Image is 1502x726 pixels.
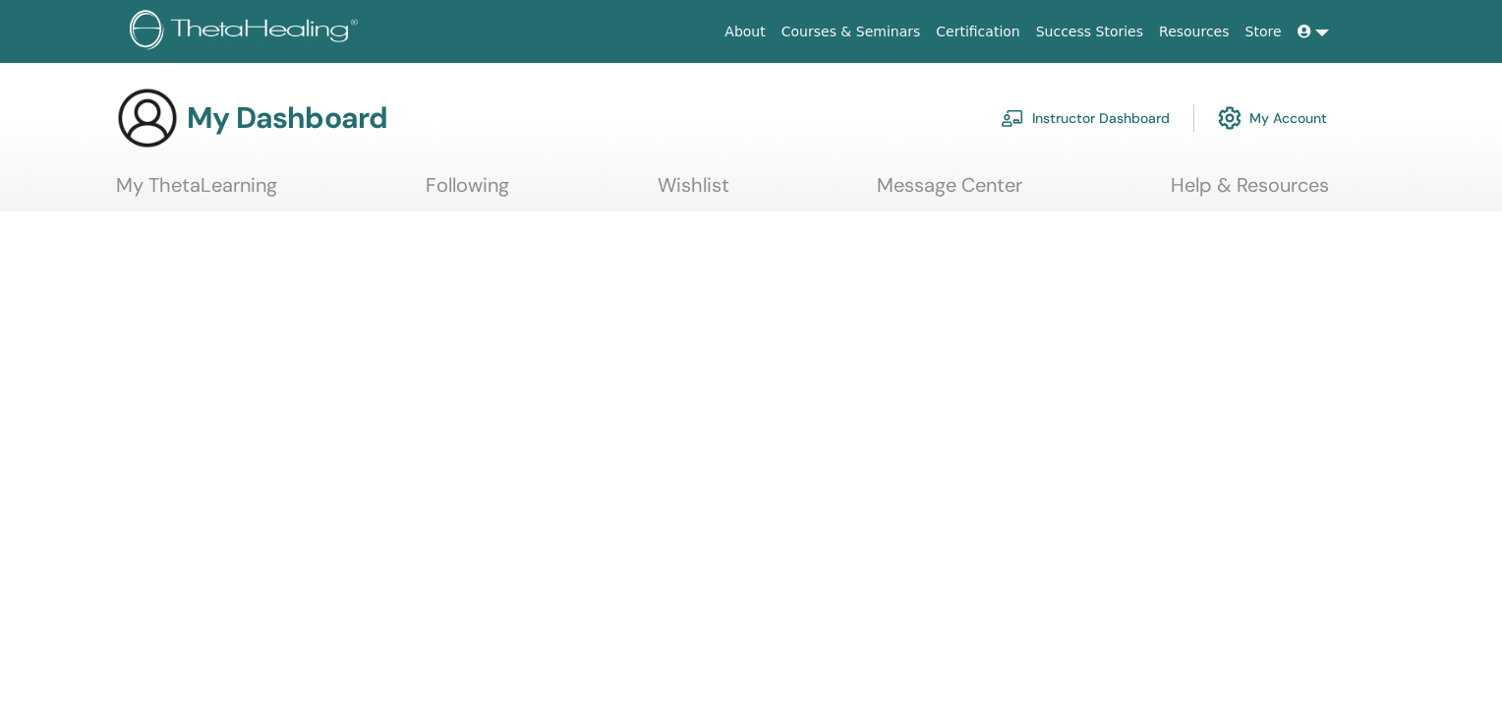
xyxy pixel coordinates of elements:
[116,173,277,212] a: My ThetaLearning
[658,173,729,212] a: Wishlist
[1218,101,1242,135] img: cog.svg
[774,14,929,50] a: Courses & Seminars
[928,14,1027,50] a: Certification
[1238,14,1290,50] a: Store
[1001,109,1024,127] img: chalkboard-teacher.svg
[877,173,1022,212] a: Message Center
[130,10,365,54] img: logo.png
[1218,96,1327,140] a: My Account
[717,14,773,50] a: About
[1001,96,1170,140] a: Instructor Dashboard
[1028,14,1151,50] a: Success Stories
[187,100,387,136] h3: My Dashboard
[1151,14,1238,50] a: Resources
[116,87,179,150] img: generic-user-icon.jpg
[426,173,509,212] a: Following
[1171,173,1329,212] a: Help & Resources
